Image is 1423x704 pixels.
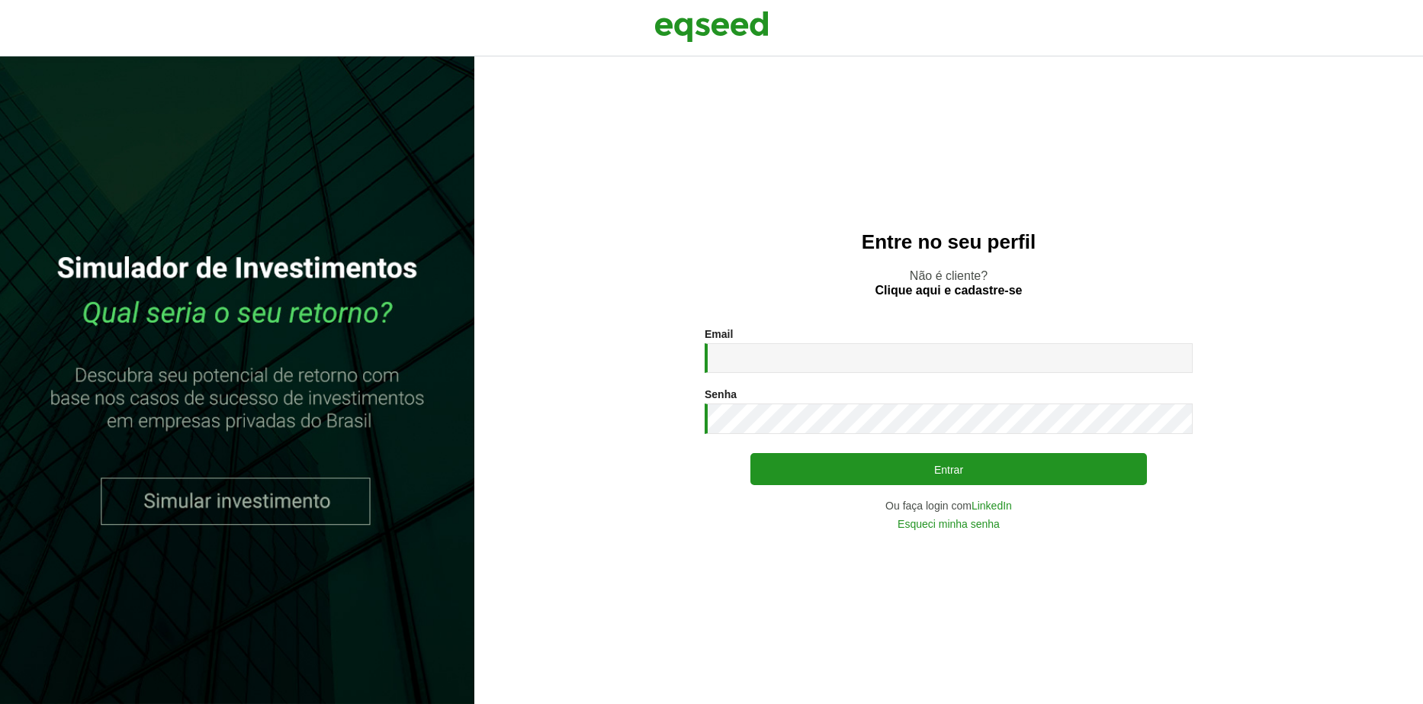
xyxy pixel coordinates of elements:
[705,500,1193,511] div: Ou faça login com
[505,268,1392,297] p: Não é cliente?
[705,389,737,400] label: Senha
[972,500,1012,511] a: LinkedIn
[875,284,1023,297] a: Clique aqui e cadastre-se
[705,329,733,339] label: Email
[750,453,1147,485] button: Entrar
[898,519,1000,529] a: Esqueci minha senha
[654,8,769,46] img: EqSeed Logo
[505,231,1392,253] h2: Entre no seu perfil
